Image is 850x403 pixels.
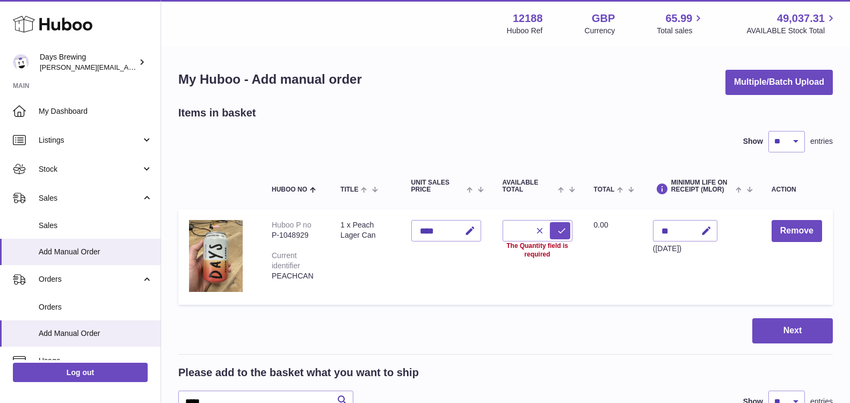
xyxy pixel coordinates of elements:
h2: Please add to the basket what you want to ship [178,365,419,380]
span: Add Manual Order [39,328,152,339]
span: Sales [39,193,141,203]
span: Huboo no [272,186,307,193]
button: Remove [772,220,822,242]
span: 49,037.31 [777,11,825,26]
span: entries [810,136,833,146]
span: 0.00 [594,221,608,229]
div: The Quantity field is required [503,241,572,259]
div: P-1048929 [272,230,319,240]
span: Stock [39,164,141,174]
span: Minimum Life On Receipt (MLOR) [671,179,733,193]
td: 1 x Peach Lager Can [330,209,400,305]
span: Usage [39,356,152,366]
a: Log out [13,363,148,382]
span: Total [594,186,615,193]
span: Listings [39,135,141,145]
span: Orders [39,274,141,284]
div: PEACHCAN [272,271,319,281]
h1: My Huboo - Add manual order [178,71,362,88]
label: Show [743,136,763,146]
img: 1 x Peach Lager Can [189,220,243,291]
span: Sales [39,221,152,231]
img: greg@daysbrewing.com [13,54,29,70]
strong: 12188 [513,11,543,26]
div: ([DATE]) [653,244,717,254]
div: Days Brewing [40,52,136,72]
a: 65.99 Total sales [657,11,704,36]
div: Action [772,186,822,193]
div: Huboo P no [272,221,311,229]
h2: Items in basket [178,106,256,120]
span: My Dashboard [39,106,152,116]
span: Add Manual Order [39,247,152,257]
span: AVAILABLE Total [503,179,556,193]
div: Currency [585,26,615,36]
span: Total sales [657,26,704,36]
span: Unit Sales Price [411,179,464,193]
strong: GBP [592,11,615,26]
span: Orders [39,302,152,312]
span: [PERSON_NAME][EMAIL_ADDRESS][DOMAIN_NAME] [40,63,215,71]
a: 49,037.31 AVAILABLE Stock Total [746,11,837,36]
span: Title [340,186,358,193]
div: Huboo Ref [507,26,543,36]
div: Current identifier [272,251,300,270]
button: Next [752,318,833,343]
span: AVAILABLE Stock Total [746,26,837,36]
span: 65.99 [665,11,692,26]
button: Multiple/Batch Upload [725,70,833,95]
